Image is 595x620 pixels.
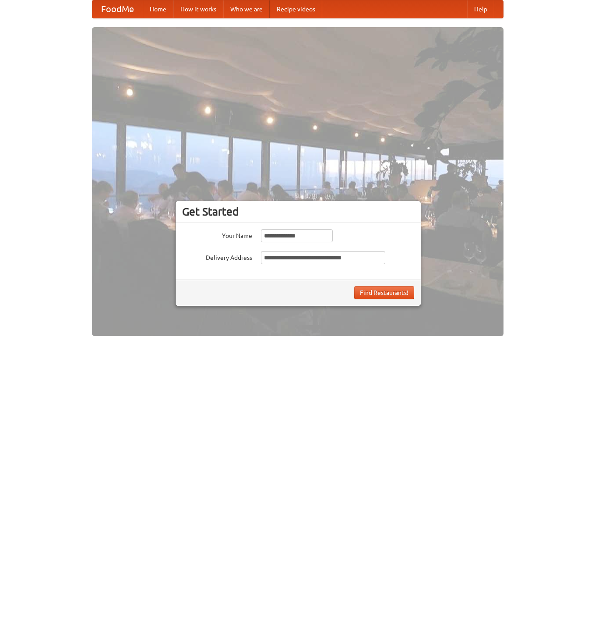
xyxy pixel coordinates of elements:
label: Delivery Address [182,251,252,262]
a: Help [467,0,494,18]
a: FoodMe [92,0,143,18]
label: Your Name [182,229,252,240]
button: Find Restaurants! [354,286,414,299]
a: Who we are [223,0,270,18]
h3: Get Started [182,205,414,218]
a: Recipe videos [270,0,322,18]
a: How it works [173,0,223,18]
a: Home [143,0,173,18]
